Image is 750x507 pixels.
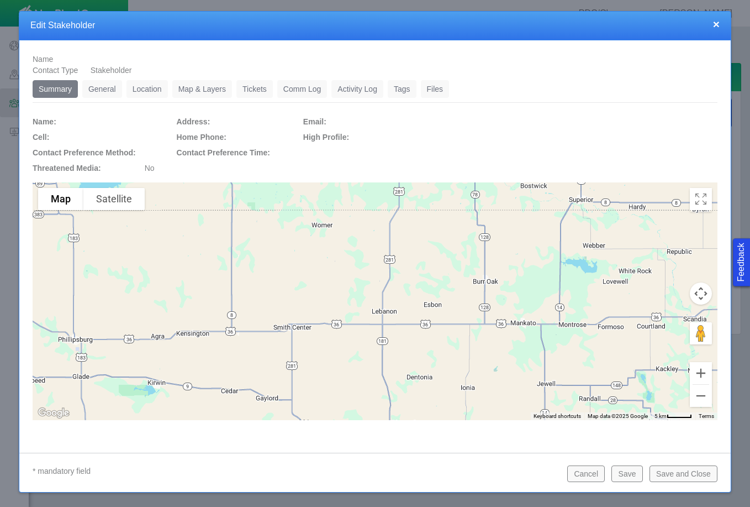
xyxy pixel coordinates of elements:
[651,412,695,420] button: Map Scale: 5 km per 42 pixels
[236,80,273,98] a: Tickets
[35,406,72,420] img: Google
[33,133,49,142] span: Cell:
[303,133,349,142] span: High Profile:
[82,80,122,98] a: General
[177,133,226,142] span: Home Phone:
[277,80,327,98] a: Comm Log
[388,80,416,98] a: Tags
[38,188,83,210] button: Show street map
[690,385,712,407] button: Zoom out
[690,322,712,344] button: Drag Pegman onto the map to open Street View
[567,466,605,482] button: Cancel
[177,148,270,157] span: Contact Preference Time:
[91,66,132,75] span: Stakeholder
[331,80,383,98] a: Activity Log
[33,467,91,475] span: * mandatory field
[126,80,168,98] a: Location
[690,188,712,210] button: Toggle Fullscreen in browser window
[690,362,712,384] button: Zoom in
[690,283,712,305] button: Map camera controls
[534,412,581,420] button: Keyboard shortcuts
[177,117,210,126] span: Address:
[649,466,717,482] button: Save and Close
[33,164,101,173] span: Threatened Media:
[83,188,145,210] button: Show satellite imagery
[421,80,450,98] a: Files
[33,66,78,75] span: Contact Type
[654,413,667,419] span: 5 km
[33,55,53,64] span: Name
[588,413,648,419] span: Map data ©2025 Google
[145,164,155,173] span: No
[30,20,720,32] h4: Edit Stakeholder
[33,117,56,126] span: Name:
[611,466,642,482] button: Save
[699,413,714,419] a: Terms
[33,148,136,157] span: Contact Preference Method:
[35,406,72,420] a: Open this area in Google Maps (opens a new window)
[713,18,720,30] button: close
[33,80,78,98] a: Summary
[172,80,232,98] a: Map & Layers
[303,117,326,126] span: Email:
